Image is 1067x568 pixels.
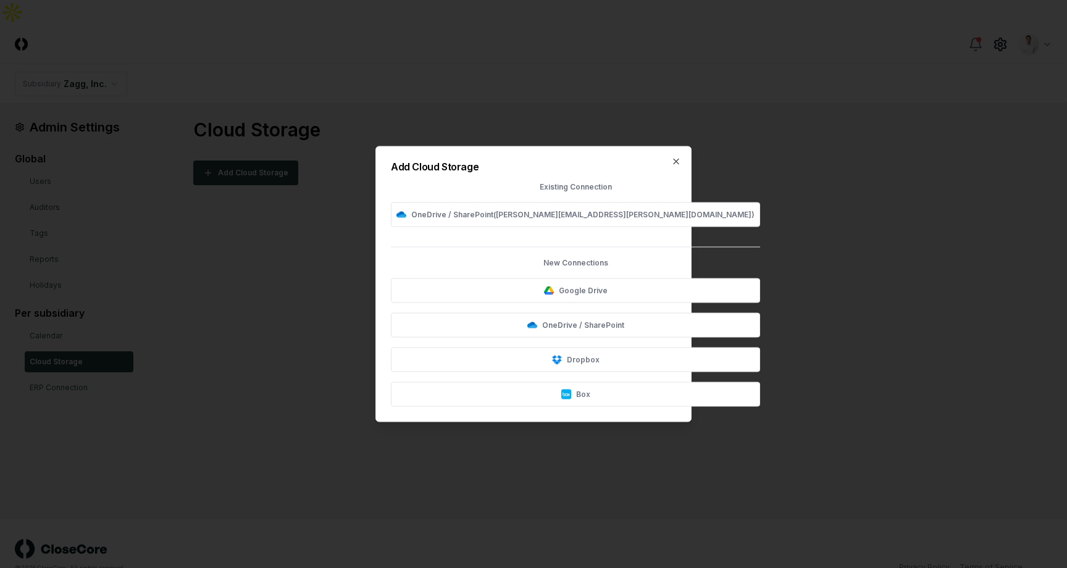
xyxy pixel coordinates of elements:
button: Dropbox [391,348,760,372]
button: Box [391,382,760,407]
button: Google Drive [391,278,760,303]
h2: Add Cloud Storage [391,162,760,172]
img: OneDrive / SharePoint [396,212,406,218]
div: New Connections [391,257,760,269]
img: Google Drive [544,286,554,294]
button: OneDrive / SharePoint [391,313,760,338]
button: OneDrive / SharePoint([PERSON_NAME][EMAIL_ADDRESS][PERSON_NAME][DOMAIN_NAME]) [391,203,760,227]
img: Box [561,390,571,399]
div: Existing Connection [391,182,760,193]
img: Dropbox [552,355,562,364]
img: OneDrive [527,322,537,328]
